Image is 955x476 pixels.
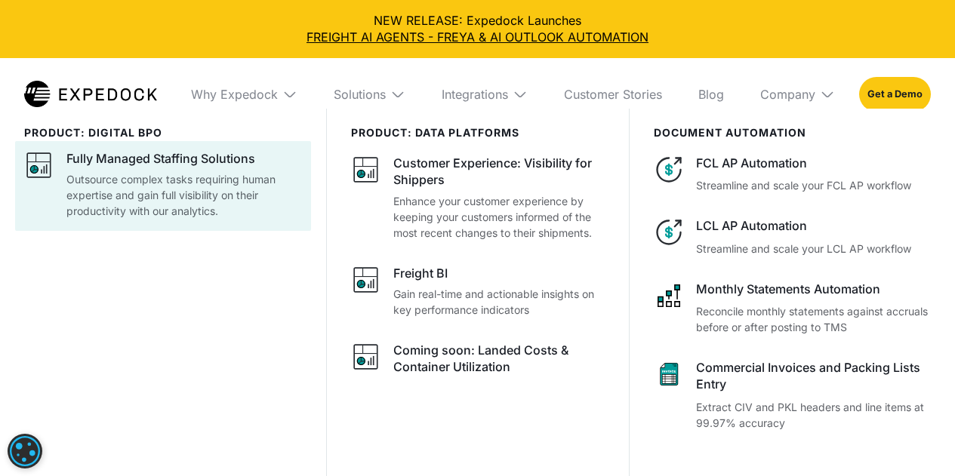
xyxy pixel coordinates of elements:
a: LCL AP AutomationStreamline and scale your LCL AP workflow [654,217,931,256]
div: Commercial Invoices and Packing Lists Entry [696,359,931,393]
div: Freight BI [393,265,448,281]
p: Enhance your customer experience by keeping your customers informed of the most recent changes to... [393,193,604,241]
a: Coming soon: Landed Costs & Container Utilization [351,342,604,380]
a: FCL AP AutomationStreamline and scale your FCL AP workflow [654,155,931,193]
p: Outsource complex tasks requiring human expertise and gain full visibility on their productivity ... [66,171,302,219]
a: Blog [686,58,736,131]
p: Streamline and scale your FCL AP workflow [696,177,931,193]
div: Company [760,87,815,102]
p: Reconcile monthly statements against accruals before or after posting to TMS [696,303,931,335]
div: PRODUCT: data platforms [351,127,604,140]
div: LCL AP Automation [696,217,931,234]
p: Streamline and scale your LCL AP workflow [696,241,931,256]
a: Fully Managed Staffing SolutionsOutsource complex tasks requiring human expertise and gain full v... [24,150,302,219]
a: Customer Stories [552,58,674,131]
div: Solutions [322,58,417,131]
a: Monthly Statements AutomationReconcile monthly statements against accruals before or after postin... [654,281,931,335]
div: Monthly Statements Automation [696,281,931,297]
div: Solutions [334,87,386,102]
div: Integrations [430,58,540,131]
div: Why Expedock [179,58,310,131]
div: Company [748,58,847,131]
div: document automation [654,127,931,140]
div: product: digital bpo [24,127,302,140]
div: FCL AP Automation [696,155,931,171]
a: FREIGHT AI AGENTS - FREYA & AI OUTLOOK AUTOMATION [12,29,943,45]
a: Customer Experience: Visibility for ShippersEnhance your customer experience by keeping your cust... [351,155,604,241]
div: Customer Experience: Visibility for Shippers [393,155,604,189]
p: Extract CIV and PKL headers and line items at 99.97% accuracy [696,399,931,431]
div: Why Expedock [191,87,278,102]
a: Commercial Invoices and Packing Lists EntryExtract CIV and PKL headers and line items at 99.97% a... [654,359,931,431]
div: NEW RELEASE: Expedock Launches [12,12,943,46]
a: Get a Demo [859,77,931,112]
div: Integrations [442,87,508,102]
div: Coming soon: Landed Costs & Container Utilization [393,342,604,376]
iframe: Chat Widget [704,313,955,476]
a: Freight BIGain real-time and actionable insights on key performance indicators [351,265,604,318]
div: Fully Managed Staffing Solutions [66,150,255,167]
p: Gain real-time and actionable insights on key performance indicators [393,286,604,318]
